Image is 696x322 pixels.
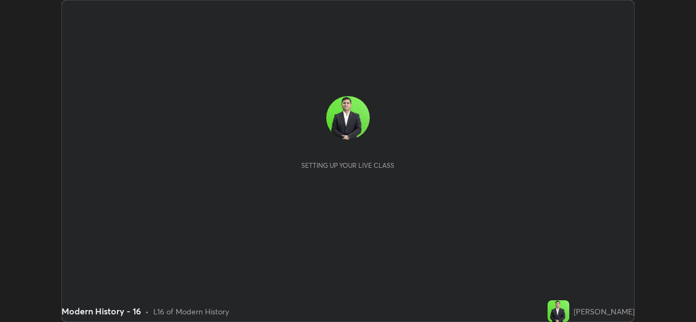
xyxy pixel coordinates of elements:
[326,96,370,140] img: 9b86760d42ff43e7bdd1dc4360e85cfa.jpg
[301,161,394,169] div: Setting up your live class
[548,300,569,322] img: 9b86760d42ff43e7bdd1dc4360e85cfa.jpg
[153,306,229,317] div: L16 of Modern History
[574,306,635,317] div: [PERSON_NAME]
[61,305,141,318] div: Modern History - 16
[145,306,149,317] div: •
